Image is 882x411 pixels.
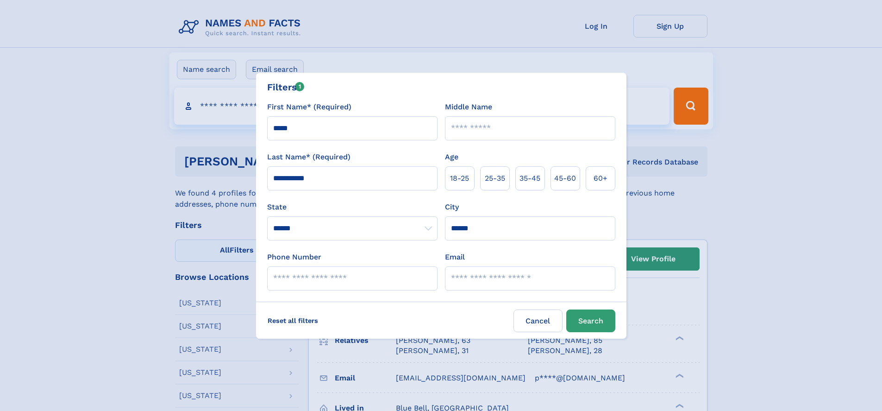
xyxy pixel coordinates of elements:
button: Search [566,310,615,332]
span: 45‑60 [554,173,576,184]
label: Age [445,152,458,163]
label: State [267,202,438,213]
label: Email [445,252,465,263]
label: Phone Number [267,252,321,263]
label: City [445,202,459,213]
span: 18‑25 [450,173,469,184]
label: Cancel [513,310,563,332]
label: Last Name* (Required) [267,152,350,163]
label: First Name* (Required) [267,101,351,113]
label: Reset all filters [262,310,324,332]
span: 25‑35 [485,173,505,184]
div: Filters [267,80,305,94]
label: Middle Name [445,101,492,113]
span: 35‑45 [519,173,540,184]
span: 60+ [594,173,607,184]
